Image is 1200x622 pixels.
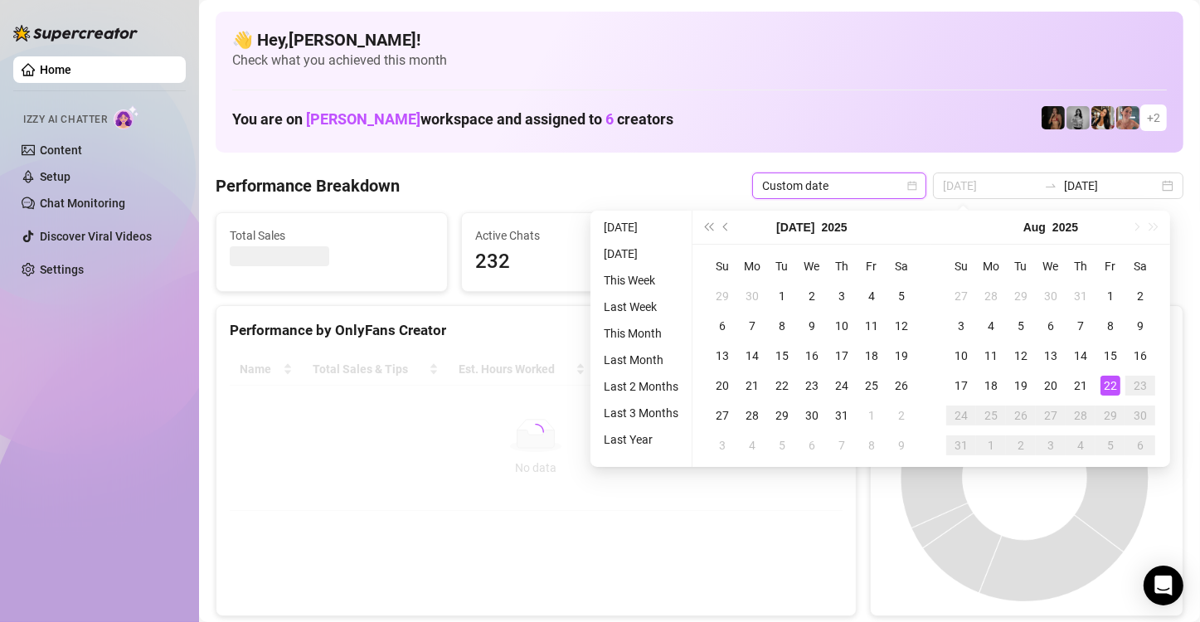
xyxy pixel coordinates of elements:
div: 1 [981,435,1001,455]
td: 2025-09-03 [1036,430,1066,460]
td: 2025-08-02 [1125,281,1155,311]
li: This Week [597,270,685,290]
td: 2025-08-26 [1006,401,1036,430]
div: 3 [951,316,971,336]
div: 3 [712,435,732,455]
div: 7 [1071,316,1091,336]
div: 28 [1071,406,1091,425]
a: Discover Viral Videos [40,230,152,243]
div: 28 [742,406,762,425]
div: 1 [772,286,792,306]
div: 18 [981,376,1001,396]
a: Setup [40,170,70,183]
div: 17 [951,376,971,396]
img: the_bohema [1042,106,1065,129]
td: 2025-07-17 [827,341,857,371]
div: 2 [802,286,822,306]
td: 2025-07-27 [707,401,737,430]
td: 2025-09-06 [1125,430,1155,460]
td: 2025-08-05 [1006,311,1036,341]
h4: 👋 Hey, [PERSON_NAME] ! [232,28,1167,51]
td: 2025-07-25 [857,371,887,401]
div: 26 [1011,406,1031,425]
td: 2025-07-06 [707,311,737,341]
td: 2025-07-19 [887,341,916,371]
span: to [1044,179,1057,192]
td: 2025-08-23 [1125,371,1155,401]
td: 2025-07-22 [767,371,797,401]
td: 2025-07-21 [737,371,767,401]
div: 6 [1130,435,1150,455]
td: 2025-08-05 [767,430,797,460]
td: 2025-07-08 [767,311,797,341]
button: Previous month (PageUp) [717,211,736,244]
td: 2025-07-13 [707,341,737,371]
td: 2025-08-03 [707,430,737,460]
div: 12 [891,316,911,336]
div: 27 [951,286,971,306]
input: End date [1064,177,1159,195]
th: Th [827,251,857,281]
div: 4 [1071,435,1091,455]
div: 23 [1130,376,1150,396]
td: 2025-07-04 [857,281,887,311]
td: 2025-08-04 [737,430,767,460]
div: 29 [772,406,792,425]
td: 2025-07-23 [797,371,827,401]
div: 29 [1100,406,1120,425]
td: 2025-07-28 [976,281,1006,311]
li: [DATE] [597,217,685,237]
div: 28 [981,286,1001,306]
a: Settings [40,263,84,276]
div: 20 [712,376,732,396]
div: 23 [802,376,822,396]
a: Home [40,63,71,76]
span: Izzy AI Chatter [23,112,107,128]
td: 2025-08-25 [976,401,1006,430]
span: 6 [605,110,614,128]
div: 27 [712,406,732,425]
td: 2025-07-10 [827,311,857,341]
td: 2025-08-01 [1096,281,1125,311]
div: 16 [802,346,822,366]
img: logo-BBDzfeDw.svg [13,25,138,41]
div: 19 [891,346,911,366]
div: 14 [742,346,762,366]
div: 11 [981,346,1001,366]
td: 2025-09-02 [1006,430,1036,460]
div: 27 [1041,406,1061,425]
td: 2025-08-06 [1036,311,1066,341]
div: 6 [1041,316,1061,336]
div: 20 [1041,376,1061,396]
div: 7 [742,316,762,336]
td: 2025-07-12 [887,311,916,341]
div: 13 [712,346,732,366]
div: 25 [862,376,882,396]
td: 2025-08-19 [1006,371,1036,401]
span: + 2 [1147,109,1160,127]
td: 2025-08-17 [946,371,976,401]
div: 30 [802,406,822,425]
div: 24 [832,376,852,396]
div: 22 [1100,376,1120,396]
img: A [1066,106,1090,129]
li: Last 3 Months [597,403,685,423]
td: 2025-07-05 [887,281,916,311]
td: 2025-07-29 [1006,281,1036,311]
td: 2025-08-07 [827,430,857,460]
div: 15 [772,346,792,366]
th: Tu [767,251,797,281]
li: Last Month [597,350,685,370]
div: 4 [742,435,762,455]
td: 2025-08-12 [1006,341,1036,371]
button: Choose a year [822,211,848,244]
div: 9 [1130,316,1150,336]
img: AI Chatter [114,105,139,129]
a: Chat Monitoring [40,197,125,210]
td: 2025-08-09 [1125,311,1155,341]
td: 2025-08-15 [1096,341,1125,371]
div: 30 [742,286,762,306]
div: 5 [891,286,911,306]
div: 21 [742,376,762,396]
div: 5 [772,435,792,455]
